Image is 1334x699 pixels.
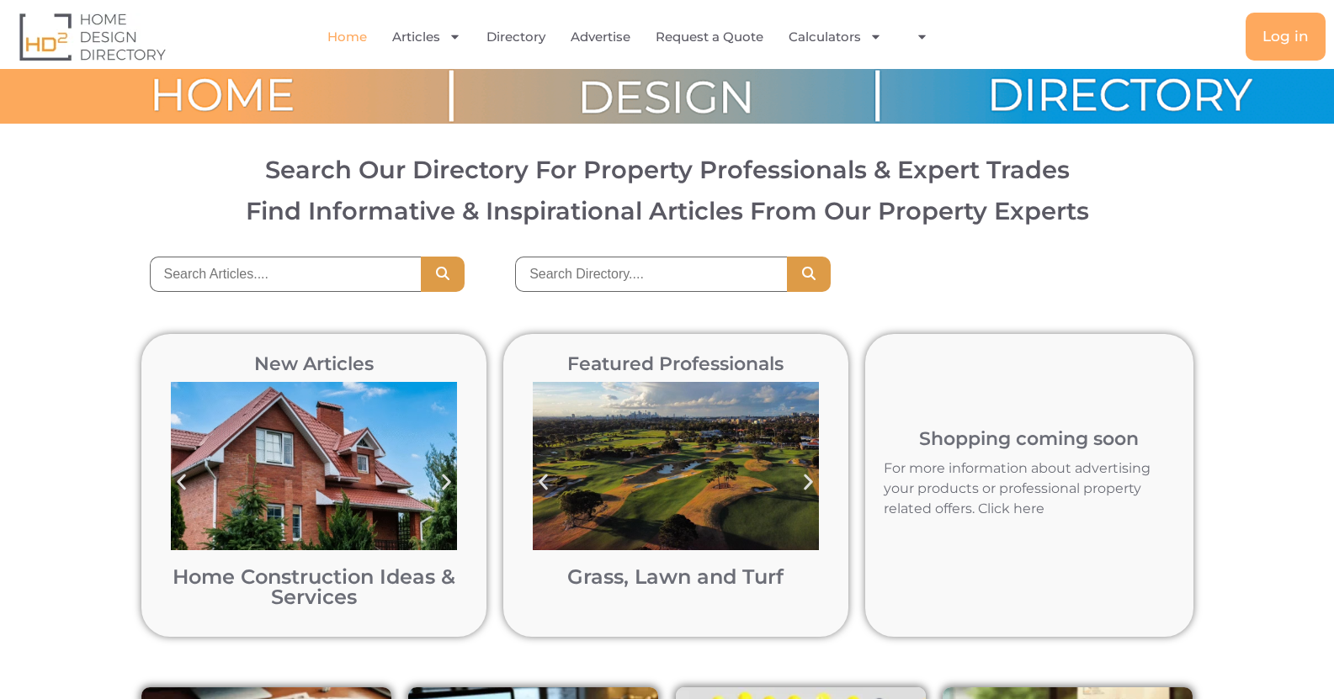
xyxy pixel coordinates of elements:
[787,257,831,292] button: Search
[29,157,1304,182] h2: Search Our Directory For Property Professionals & Expert Trades
[421,257,465,292] button: Search
[29,199,1304,223] h3: Find Informative & Inspirational Articles From Our Property Experts
[515,257,787,292] input: Search Directory....
[173,564,455,609] a: Home Construction Ideas & Services
[571,18,630,56] a: Advertise
[524,355,827,373] h2: Featured Professionals
[1262,29,1309,44] span: Log in
[428,463,465,501] div: Next
[1246,13,1326,61] a: Log in
[789,18,882,56] a: Calculators
[150,257,422,292] input: Search Articles....
[656,18,763,56] a: Request a Quote
[567,564,784,589] a: Grass, Lawn and Turf
[162,355,465,373] h2: New Articles
[162,463,200,501] div: Previous
[272,18,997,56] nav: Menu
[789,463,827,501] div: Next
[392,18,461,56] a: Articles
[327,18,367,56] a: Home
[524,463,562,501] div: Previous
[533,382,819,550] img: Bonnie Doon Golf Club in Sydney post turf pigment
[486,18,545,56] a: Directory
